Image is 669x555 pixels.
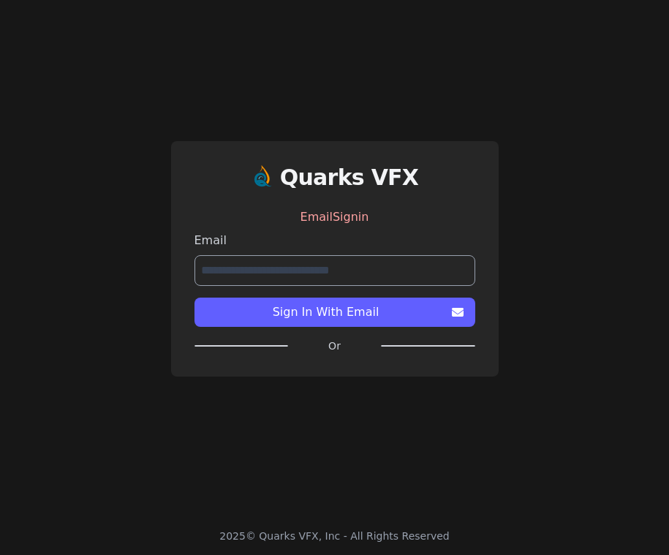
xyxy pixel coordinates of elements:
label: Or [288,339,381,353]
button: Sign In With Email [194,298,475,327]
label: Email [194,232,475,249]
h1: Quarks VFX [280,165,419,191]
div: EmailSignin [194,203,475,232]
span: Sign In With Email [206,303,446,321]
a: Quarks VFX [280,165,419,203]
div: 2025 © Quarks VFX, Inc - All Rights Reserved [219,529,450,543]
